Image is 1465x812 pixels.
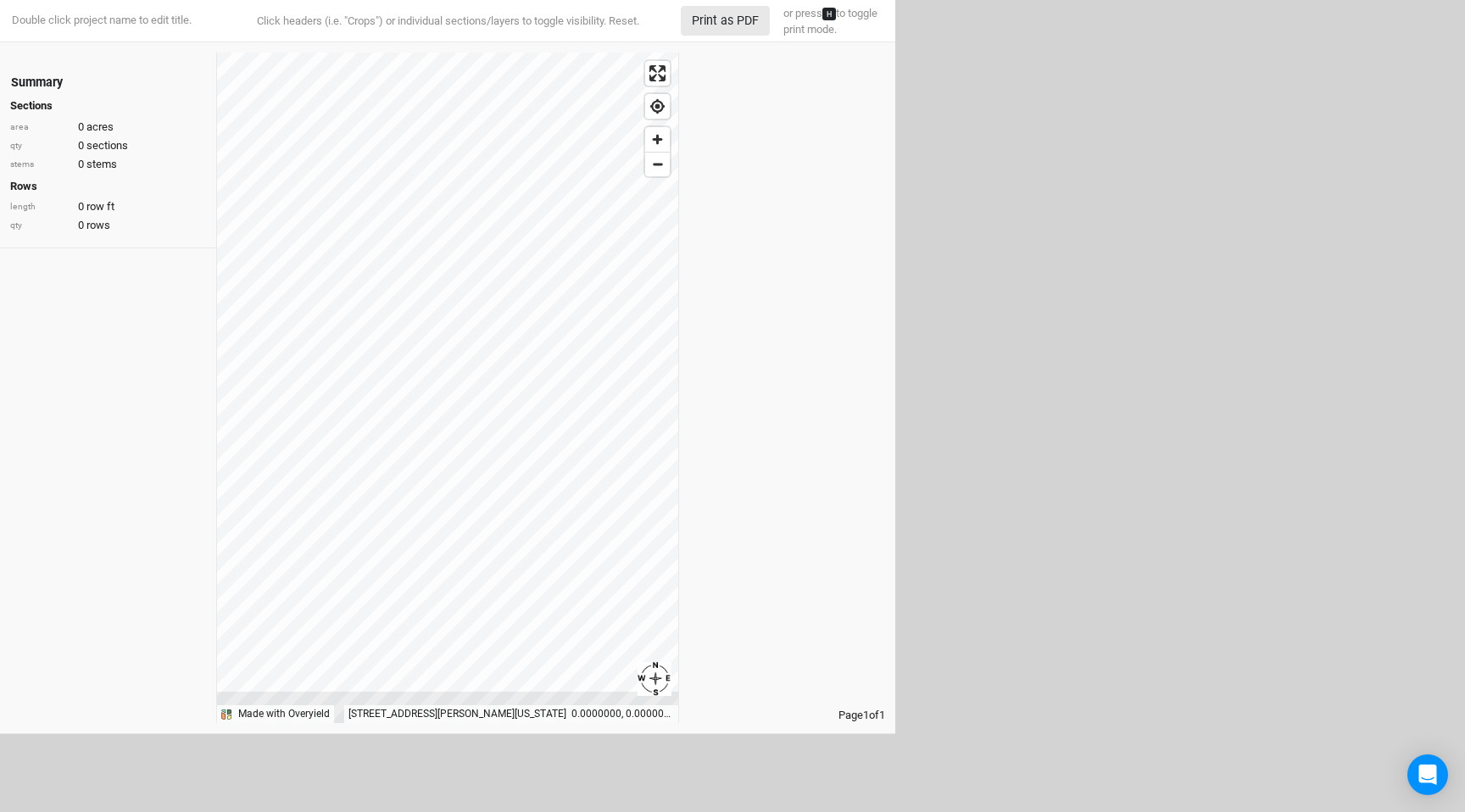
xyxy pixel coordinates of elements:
[10,201,70,214] div: length
[10,138,206,153] div: 0
[10,180,206,193] h4: Rows
[238,707,330,721] div: Made with Overyield
[11,74,63,92] div: Summary
[8,13,192,28] div: Double click project name to edit title.
[645,61,670,86] button: Enter fullscreen
[86,138,128,153] span: sections
[645,153,670,176] span: Zoom out
[10,121,70,134] div: area
[10,159,70,171] div: stems
[609,13,639,30] button: Reset.
[10,218,206,233] div: 0
[217,53,678,723] canvas: Map
[679,708,895,723] div: Page 1 of 1
[223,13,672,30] div: Click headers (i.e. "Crops") or individual sections/layers to toggle visibility.
[344,705,678,723] div: [STREET_ADDRESS][PERSON_NAME][US_STATE] 0.0000000, 0.0000000
[86,120,114,135] span: acres
[645,152,670,176] button: Zoom out
[10,120,206,135] div: 0
[10,220,70,232] div: qty
[645,127,670,152] button: Zoom in
[10,99,206,113] h4: Sections
[86,199,114,214] span: row ft
[10,199,206,214] div: 0
[10,140,70,153] div: qty
[86,218,110,233] span: rows
[10,157,206,172] div: 0
[822,8,836,20] kbd: H
[681,6,770,36] button: Print as PDF
[1407,754,1448,795] div: Open Intercom Messenger
[645,94,670,119] button: Find my location
[86,157,117,172] span: stems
